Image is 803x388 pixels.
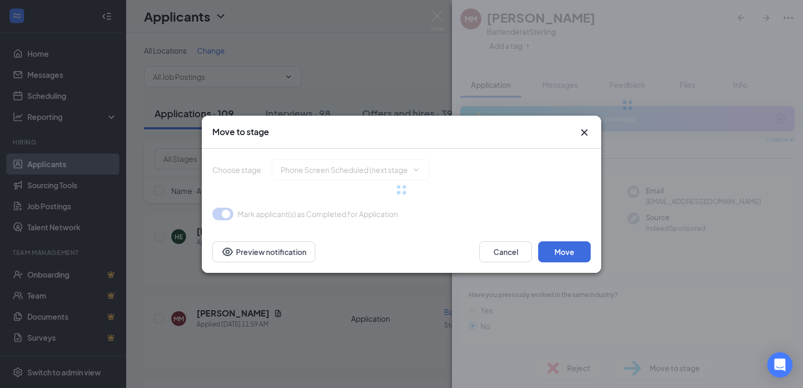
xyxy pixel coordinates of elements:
[212,241,315,262] button: Preview notificationEye
[578,126,591,139] svg: Cross
[212,126,269,138] h3: Move to stage
[538,241,591,262] button: Move
[479,241,532,262] button: Cancel
[578,126,591,139] button: Close
[221,246,234,258] svg: Eye
[767,352,792,377] div: Open Intercom Messenger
